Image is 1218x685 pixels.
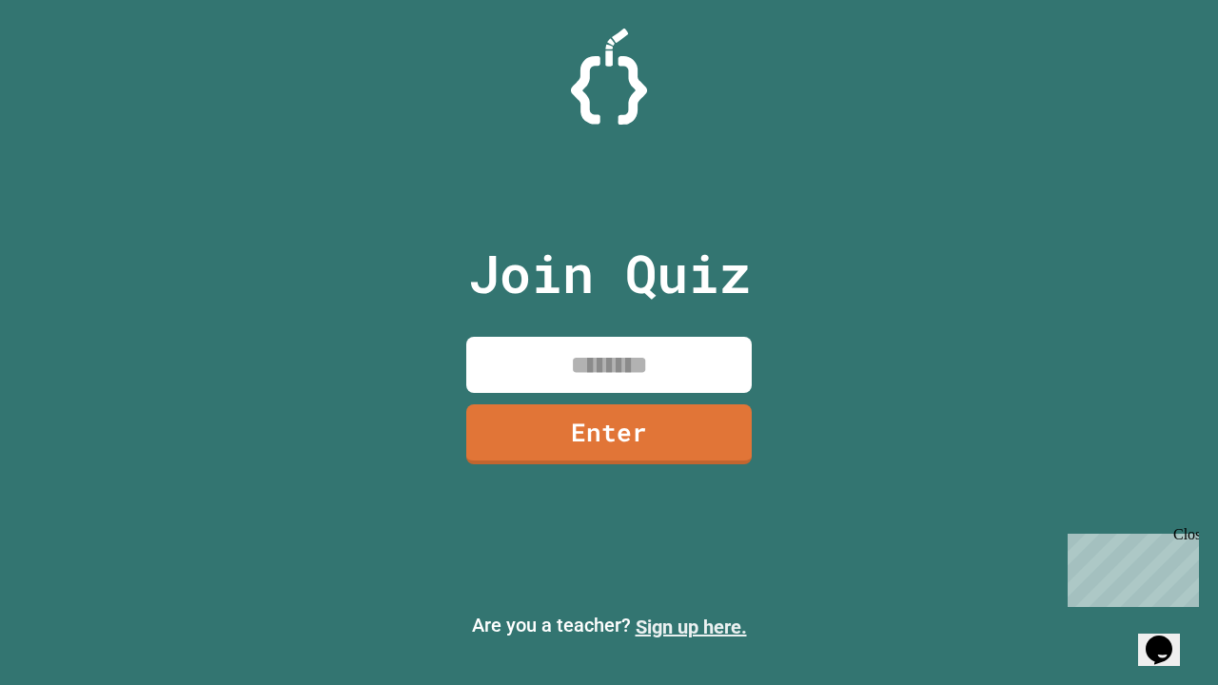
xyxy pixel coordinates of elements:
a: Sign up here. [636,616,747,638]
p: Are you a teacher? [15,611,1203,641]
iframe: chat widget [1060,526,1199,607]
p: Join Quiz [468,234,751,313]
iframe: chat widget [1138,609,1199,666]
div: Chat with us now!Close [8,8,131,121]
img: Logo.svg [571,29,647,125]
a: Enter [466,404,752,464]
